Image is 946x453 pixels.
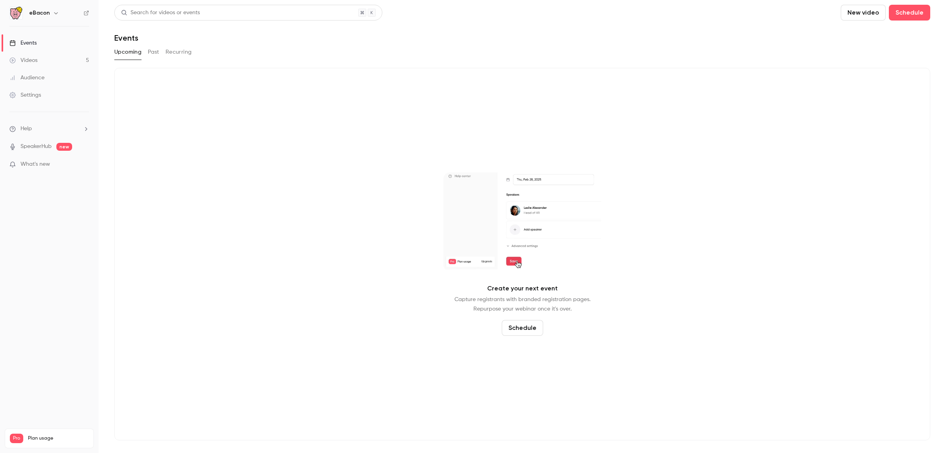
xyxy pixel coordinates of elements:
span: new [56,143,72,151]
p: Capture registrants with branded registration pages. Repurpose your webinar once it's over. [454,295,590,314]
button: Schedule [502,320,543,336]
div: Search for videos or events [121,9,200,17]
span: Pro [10,434,23,443]
button: Recurring [166,46,192,58]
div: Videos [9,56,37,64]
h6: eBacon [29,9,50,17]
div: Settings [9,91,41,99]
span: What's new [20,160,50,168]
div: Audience [9,74,45,82]
p: Create your next event [487,284,558,293]
button: Past [148,46,159,58]
h1: Events [114,33,138,43]
img: eBacon [10,7,22,19]
div: Events [9,39,37,47]
span: Help [20,125,32,133]
span: Plan usage [28,435,89,442]
button: Schedule [889,5,930,21]
a: SpeakerHub [20,142,52,151]
li: help-dropdown-opener [9,125,89,133]
button: Upcoming [114,46,142,58]
button: New video [841,5,886,21]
